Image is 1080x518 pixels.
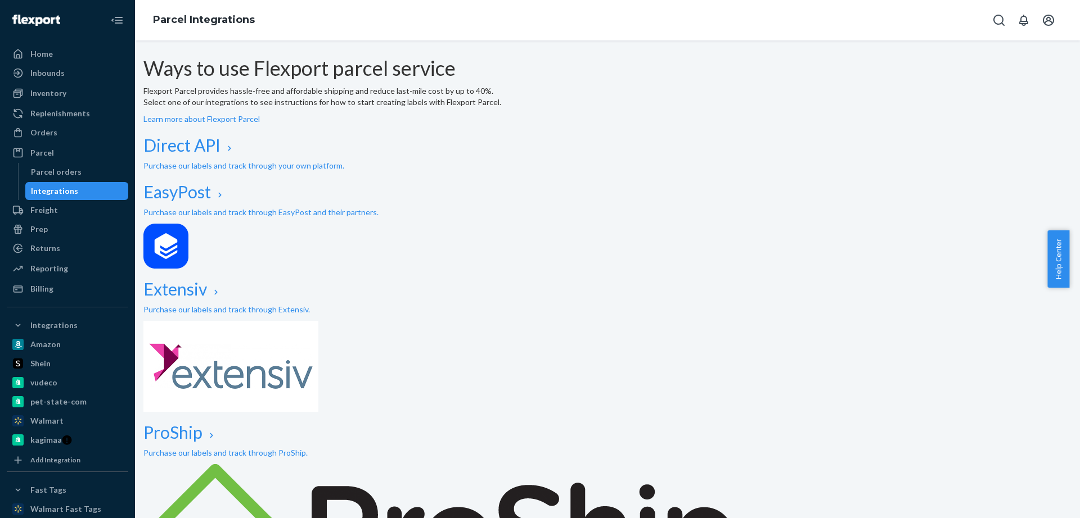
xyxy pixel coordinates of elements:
div: Billing [30,283,53,294]
div: Shein [30,358,51,369]
a: Walmart Fast Tags [7,500,128,518]
div: kagimaa [30,434,62,446]
div: Walmart [30,415,64,426]
a: EasyPost Purchase our labels and track through EasyPost and their partners. [143,183,1072,250]
a: Shein [7,355,128,372]
p: Purchase our labels and track through ProShip. [143,447,1072,458]
p: Flexport Parcel provides hassle-free and affordable shipping and reduce last-mile cost by up to 4... [143,85,1072,108]
button: Close Navigation [106,9,128,31]
a: Billing [7,280,128,298]
ol: breadcrumbs [144,4,264,37]
a: vudeco [7,374,128,392]
a: Extensiv Purchase our labels and track through Extensiv. [143,280,1072,370]
div: Home [30,48,53,60]
div: Orders [30,127,57,138]
div: Inbounds [30,67,65,79]
a: Freight [7,201,128,219]
h2: EasyPost [143,183,1072,201]
button: Open Search Box [988,9,1010,31]
a: Inbounds [7,64,128,82]
button: Help Center [1047,230,1069,288]
div: Freight [30,205,58,216]
a: Amazon [7,335,128,353]
div: Amazon [30,339,61,350]
h2: Extensiv [143,280,1072,298]
a: Direct API Purchase our labels and track through your own platform. [143,136,1072,171]
div: Replenishments [30,108,90,119]
img: easypost.9f817f2d83bdea3814bf2f0657c23879.png [143,224,188,269]
button: Open account menu [1037,9,1060,31]
div: Walmart Fast Tags [30,503,101,515]
a: kagimaa [7,431,128,449]
a: Parcel orders [25,163,129,181]
div: Returns [30,243,60,254]
a: pet-state-com [7,393,128,411]
img: Flexport logo [12,15,60,26]
a: Integrations [25,182,129,200]
a: Prep [7,220,128,238]
a: Replenishments [7,104,128,122]
div: Fast Tags [30,484,66,496]
h2: ProShip [143,423,1072,442]
button: Fast Tags [7,481,128,499]
a: Parcel Integrations [153,13,255,26]
div: Integrations [31,185,78,197]
div: Reporting [30,263,68,274]
a: Home [7,45,128,63]
div: vudeco [30,377,57,388]
p: Purchase our labels and track through Extensiv. [143,304,1072,315]
div: pet-state-com [30,396,87,407]
div: Inventory [30,88,66,99]
p: Purchase our labels and track through your own platform. [143,160,1072,171]
div: Integrations [30,320,78,331]
div: Add Integration [30,455,80,465]
div: Parcel orders [31,166,82,178]
h2: Direct API [143,136,1072,155]
div: Prep [30,224,48,235]
a: Orders [7,124,128,142]
button: Integrations [7,316,128,334]
button: Open notifications [1012,9,1035,31]
p: Purchase our labels and track through EasyPost and their partners. [143,207,1072,218]
a: Parcel [7,144,128,162]
img: extensiv.4abf26f20304a761be7c5bdd6134ff21.png [143,321,318,412]
a: Reporting [7,260,128,278]
h1: Ways to use Flexport parcel service [143,57,1072,80]
a: Inventory [7,84,128,102]
a: Walmart [7,412,128,430]
div: Parcel [30,147,54,158]
a: Returns [7,239,128,257]
a: Learn more about Flexport Parcel [143,114,260,124]
a: Add Integration [7,453,128,467]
